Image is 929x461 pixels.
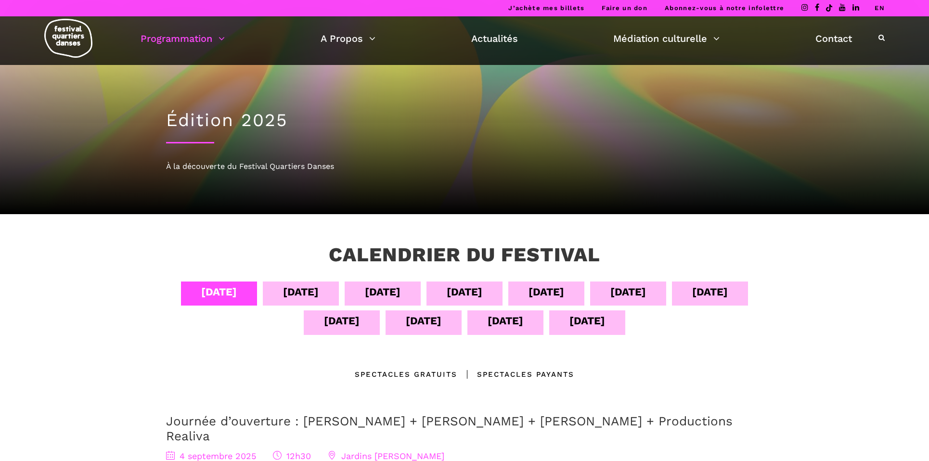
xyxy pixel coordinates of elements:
a: EN [875,4,885,12]
div: [DATE] [365,283,400,300]
a: J’achète mes billets [508,4,584,12]
div: [DATE] [324,312,360,329]
div: [DATE] [201,283,237,300]
div: [DATE] [610,283,646,300]
div: Spectacles gratuits [355,369,457,380]
div: [DATE] [447,283,482,300]
div: [DATE] [529,283,564,300]
span: 12h30 [273,451,311,461]
a: Médiation culturelle [613,30,720,47]
a: Faire un don [602,4,647,12]
span: 4 septembre 2025 [166,451,256,461]
a: Actualités [471,30,518,47]
div: [DATE] [283,283,319,300]
span: Jardins [PERSON_NAME] [328,451,444,461]
div: [DATE] [488,312,523,329]
a: Abonnez-vous à notre infolettre [665,4,784,12]
a: Contact [815,30,852,47]
h3: Calendrier du festival [329,243,600,267]
div: [DATE] [569,312,605,329]
div: [DATE] [406,312,441,329]
img: logo-fqd-med [44,19,92,58]
a: A Propos [321,30,375,47]
div: [DATE] [692,283,728,300]
div: Spectacles Payants [457,369,574,380]
a: Journée d’ouverture : [PERSON_NAME] + [PERSON_NAME] + [PERSON_NAME] + Productions Realiva [166,414,733,443]
h1: Édition 2025 [166,110,763,131]
a: Programmation [141,30,225,47]
div: À la découverte du Festival Quartiers Danses [166,160,763,173]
